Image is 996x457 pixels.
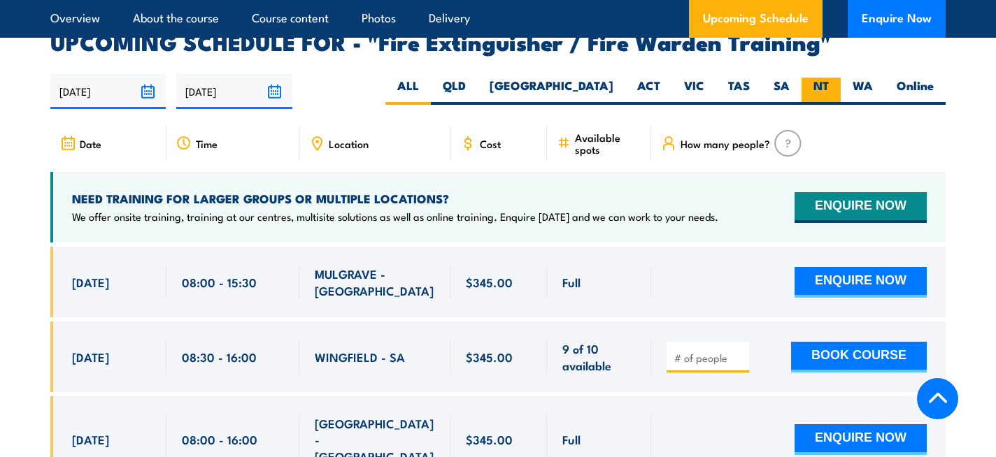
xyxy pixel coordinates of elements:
span: 9 of 10 available [562,340,636,373]
label: SA [762,78,802,105]
span: Available spots [575,131,641,155]
span: Cost [480,138,501,150]
label: NT [802,78,841,105]
label: VIC [672,78,716,105]
span: Location [329,138,369,150]
button: ENQUIRE NOW [795,267,927,298]
span: [DATE] [72,431,109,447]
label: TAS [716,78,762,105]
p: We offer onsite training, training at our centres, multisite solutions as well as online training... [72,210,718,224]
label: ALL [385,78,431,105]
span: How many people? [681,138,770,150]
input: # of people [674,351,744,365]
button: ENQUIRE NOW [795,424,927,455]
input: To date [176,73,292,109]
span: MULGRAVE - [GEOGRAPHIC_DATA] [315,266,435,298]
span: Date [80,138,101,150]
span: 08:00 - 16:00 [182,431,257,447]
label: Online [885,78,946,105]
span: $345.00 [466,349,513,365]
span: Full [562,274,581,290]
span: $345.00 [466,274,513,290]
label: [GEOGRAPHIC_DATA] [478,78,625,105]
span: $345.00 [466,431,513,447]
input: From date [50,73,166,109]
button: ENQUIRE NOW [795,192,927,223]
span: [DATE] [72,349,109,365]
label: ACT [625,78,672,105]
label: WA [841,78,885,105]
span: Time [196,138,218,150]
span: WINGFIELD - SA [315,349,405,365]
h4: NEED TRAINING FOR LARGER GROUPS OR MULTIPLE LOCATIONS? [72,191,718,206]
h2: UPCOMING SCHEDULE FOR - "Fire Extinguisher / Fire Warden Training" [50,31,946,51]
span: [DATE] [72,274,109,290]
label: QLD [431,78,478,105]
span: 08:00 - 15:30 [182,274,257,290]
span: Full [562,431,581,447]
span: 08:30 - 16:00 [182,349,257,365]
button: BOOK COURSE [791,342,927,372]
